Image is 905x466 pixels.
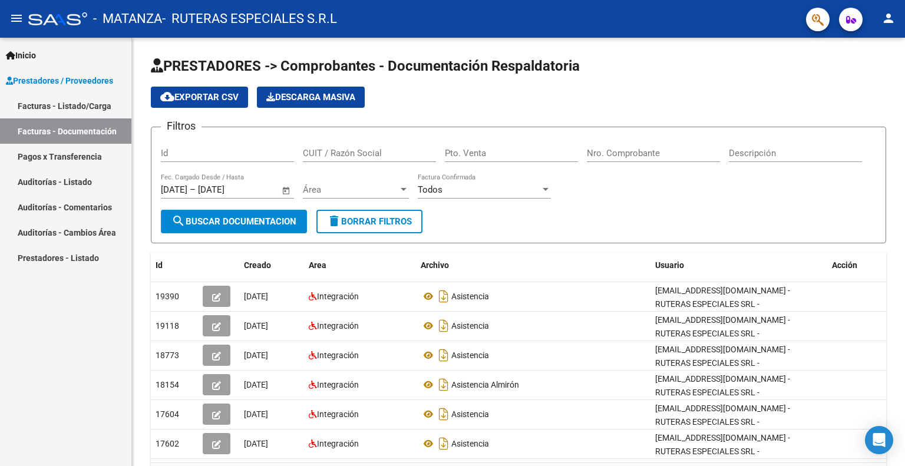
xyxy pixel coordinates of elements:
span: Todos [418,184,442,195]
mat-icon: menu [9,11,24,25]
span: 19390 [156,292,179,301]
datatable-header-cell: Creado [239,253,304,278]
i: Descargar documento [436,375,451,394]
i: Descargar documento [436,434,451,453]
app-download-masive: Descarga masiva de comprobantes (adjuntos) [257,87,365,108]
span: 18154 [156,380,179,389]
span: Usuario [655,260,684,270]
span: [EMAIL_ADDRESS][DOMAIN_NAME] - RUTERAS ESPECIALES SRL - [655,315,790,338]
span: Área [303,184,398,195]
span: [EMAIL_ADDRESS][DOMAIN_NAME] - RUTERAS ESPECIALES SRL - [655,374,790,397]
span: 19118 [156,321,179,331]
span: [DATE] [244,439,268,448]
span: Acción [832,260,857,270]
span: 17604 [156,409,179,419]
span: Integración [317,292,359,301]
button: Buscar Documentacion [161,210,307,233]
datatable-header-cell: Area [304,253,416,278]
button: Open calendar [280,184,293,197]
span: Asistencia Almirón [451,380,519,389]
span: Buscar Documentacion [171,216,296,227]
datatable-header-cell: Archivo [416,253,650,278]
mat-icon: search [171,214,186,228]
button: Borrar Filtros [316,210,422,233]
span: [DATE] [244,380,268,389]
span: Asistencia [451,321,489,331]
span: Asistencia [451,351,489,360]
div: Open Intercom Messenger [865,426,893,454]
span: Integración [317,409,359,419]
span: Creado [244,260,271,270]
i: Descargar documento [436,346,451,365]
span: - RUTERAS ESPECIALES S.R.L [162,6,337,32]
mat-icon: delete [327,214,341,228]
span: Integración [317,380,359,389]
span: Integración [317,439,359,448]
span: 17602 [156,439,179,448]
mat-icon: person [881,11,896,25]
i: Descargar documento [436,316,451,335]
span: Borrar Filtros [327,216,412,227]
datatable-header-cell: Id [151,253,198,278]
span: Asistencia [451,292,489,301]
span: Id [156,260,163,270]
span: [DATE] [244,292,268,301]
span: Archivo [421,260,449,270]
i: Descargar documento [436,287,451,306]
input: Fecha inicio [161,184,187,195]
span: [DATE] [244,409,268,419]
button: Exportar CSV [151,87,248,108]
span: Exportar CSV [160,92,239,103]
span: [DATE] [244,351,268,360]
span: Inicio [6,49,36,62]
span: [DATE] [244,321,268,331]
span: Integración [317,351,359,360]
input: Fecha fin [198,184,255,195]
span: Prestadores / Proveedores [6,74,113,87]
span: PRESTADORES -> Comprobantes - Documentación Respaldatoria [151,58,580,74]
datatable-header-cell: Acción [827,253,886,278]
span: [EMAIL_ADDRESS][DOMAIN_NAME] - RUTERAS ESPECIALES SRL - [655,286,790,309]
mat-icon: cloud_download [160,90,174,104]
span: – [190,184,196,195]
button: Descarga Masiva [257,87,365,108]
span: Descarga Masiva [266,92,355,103]
datatable-header-cell: Usuario [650,253,827,278]
i: Descargar documento [436,405,451,424]
span: - MATANZA [93,6,162,32]
span: [EMAIL_ADDRESS][DOMAIN_NAME] - RUTERAS ESPECIALES SRL - [655,345,790,368]
span: Area [309,260,326,270]
span: Asistencia [451,439,489,448]
h3: Filtros [161,118,202,134]
span: Integración [317,321,359,331]
span: 18773 [156,351,179,360]
span: [EMAIL_ADDRESS][DOMAIN_NAME] - RUTERAS ESPECIALES SRL - [655,433,790,456]
span: [EMAIL_ADDRESS][DOMAIN_NAME] - RUTERAS ESPECIALES SRL - [655,404,790,427]
span: Asistencia [451,409,489,419]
